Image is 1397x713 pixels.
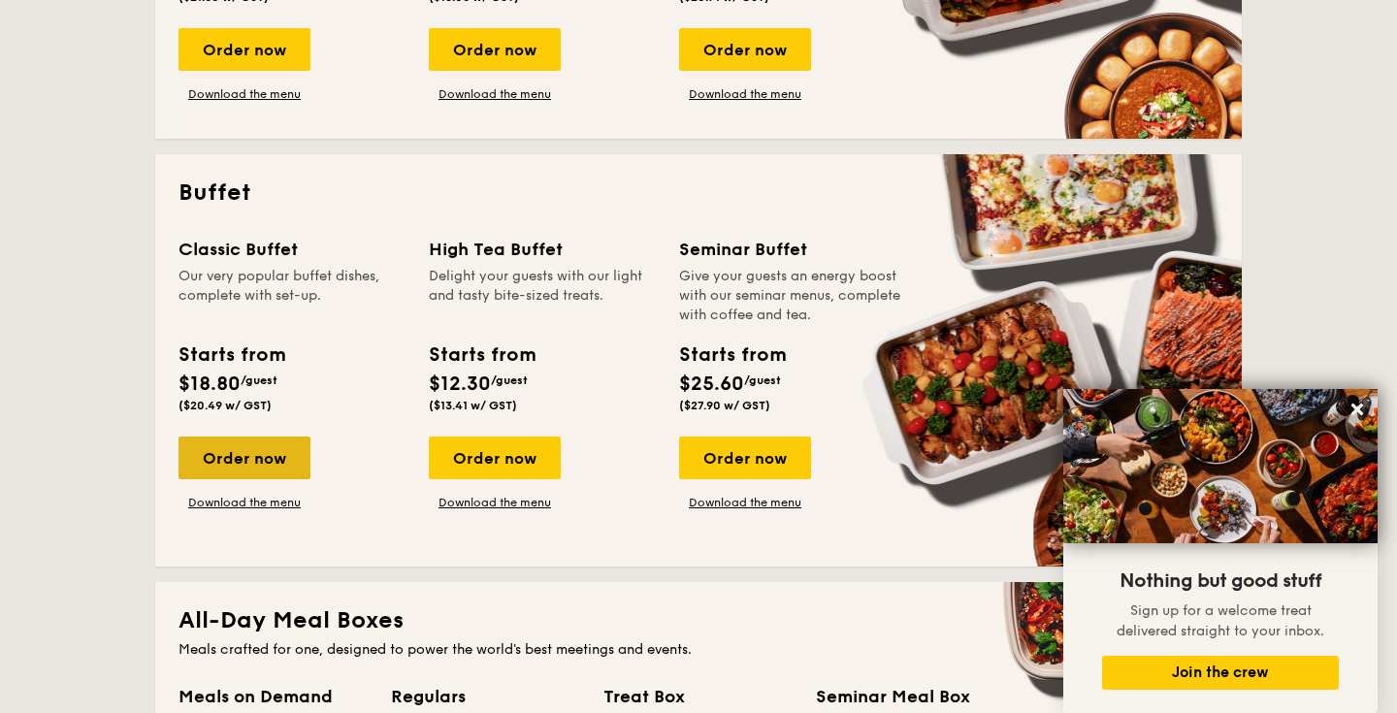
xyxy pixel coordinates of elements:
div: High Tea Buffet [429,236,656,263]
a: Download the menu [679,495,811,510]
span: ($13.41 w/ GST) [429,399,517,412]
span: /guest [491,373,528,387]
div: Order now [179,28,310,71]
a: Download the menu [429,495,561,510]
div: Delight your guests with our light and tasty bite-sized treats. [429,267,656,325]
span: /guest [241,373,277,387]
h2: Buffet [179,178,1218,209]
button: Close [1342,394,1373,425]
div: Order now [429,437,561,479]
div: Starts from [179,340,284,370]
span: Nothing but good stuff [1120,569,1321,593]
button: Join the crew [1102,656,1339,690]
div: Meals crafted for one, designed to power the world's best meetings and events. [179,640,1218,660]
span: $12.30 [429,373,491,396]
a: Download the menu [179,86,310,102]
div: Regulars [391,683,580,710]
div: Seminar Buffet [679,236,906,263]
h2: All-Day Meal Boxes [179,605,1218,636]
span: /guest [744,373,781,387]
a: Download the menu [179,495,310,510]
span: ($20.49 w/ GST) [179,399,272,412]
div: Order now [429,28,561,71]
span: $25.60 [679,373,744,396]
div: Seminar Meal Box [816,683,1005,710]
div: Give your guests an energy boost with our seminar menus, complete with coffee and tea. [679,267,906,325]
div: Order now [179,437,310,479]
div: Order now [679,437,811,479]
div: Starts from [679,340,785,370]
div: Starts from [429,340,535,370]
div: Meals on Demand [179,683,368,710]
img: DSC07876-Edit02-Large.jpeg [1063,389,1378,543]
div: Classic Buffet [179,236,406,263]
div: Treat Box [603,683,793,710]
div: Our very popular buffet dishes, complete with set-up. [179,267,406,325]
a: Download the menu [429,86,561,102]
div: Order now [679,28,811,71]
span: $18.80 [179,373,241,396]
a: Download the menu [679,86,811,102]
span: Sign up for a welcome treat delivered straight to your inbox. [1117,602,1324,639]
span: ($27.90 w/ GST) [679,399,770,412]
